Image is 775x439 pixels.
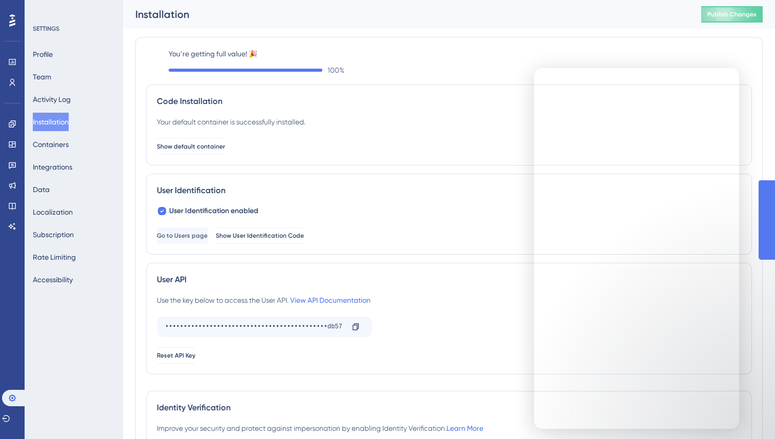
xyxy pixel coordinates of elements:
[33,248,76,266] button: Rate Limiting
[328,64,344,76] span: 100 %
[216,227,304,244] button: Show User Identification Code
[33,203,73,221] button: Localization
[33,25,116,33] div: SETTINGS
[157,274,741,286] div: User API
[157,402,741,414] div: Identity Verification
[33,180,50,199] button: Data
[290,296,371,304] a: View API Documentation
[33,113,69,131] button: Installation
[33,90,71,109] button: Activity Log
[157,116,305,128] div: Your default container is successfully installed.
[135,7,676,22] div: Installation
[169,48,752,60] label: You’re getting full value! 🎉
[157,232,208,240] span: Go to Users page
[165,319,343,335] div: ••••••••••••••••••••••••••••••••••••••••••••db57
[157,351,195,360] span: Reset API Key
[446,424,483,432] a: Learn More
[157,184,741,197] div: User Identification
[33,68,51,86] button: Team
[157,142,225,151] span: Show default container
[707,10,757,18] span: Publish Changes
[157,347,195,364] button: Reset API Key
[701,6,763,23] button: Publish Changes
[33,45,53,64] button: Profile
[169,205,258,217] span: User Identification enabled
[534,68,739,429] iframe: Intercom live chat
[157,422,483,434] div: Improve your security and protect against impersonation by enabling Identity Verification.
[33,135,69,154] button: Containers
[157,294,371,306] div: Use the key below to access the User API.
[216,232,304,240] span: Show User Identification Code
[157,227,208,244] button: Go to Users page
[157,95,741,108] div: Code Installation
[157,138,225,155] button: Show default container
[33,158,72,176] button: Integrations
[33,270,73,289] button: Accessibility
[732,399,763,429] iframe: UserGuiding AI Assistant Launcher
[33,225,74,244] button: Subscription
